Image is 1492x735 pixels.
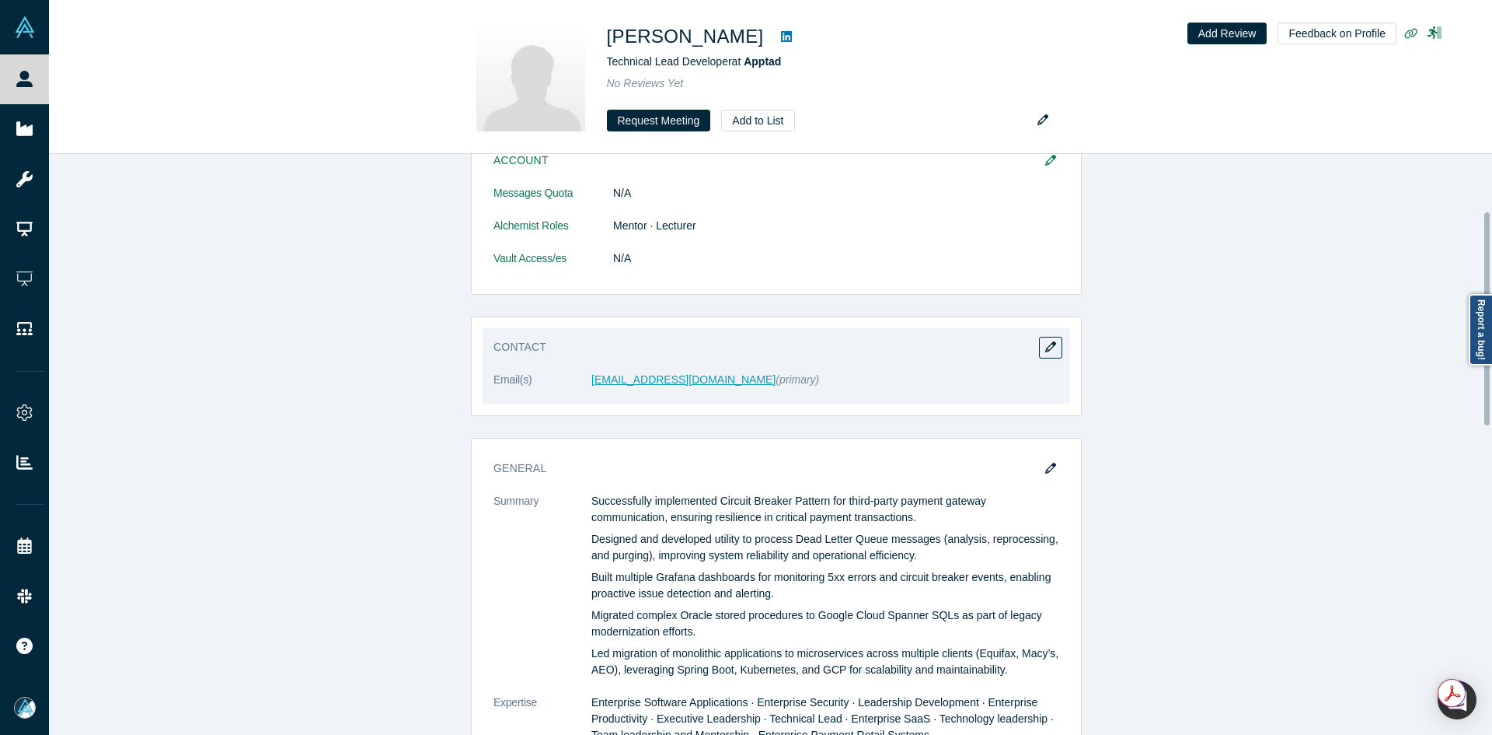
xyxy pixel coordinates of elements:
p: Led migration of monolithic applications to microservices across multiple clients (Equifax, Macy’... [591,646,1059,678]
h3: General [493,460,1037,477]
button: Request Meeting [607,110,711,131]
dd: N/A [613,250,1059,267]
h3: Account [493,152,1037,169]
p: Built multiple Grafana dashboards for monitoring 5xx errors and circuit breaker events, enabling ... [591,569,1059,602]
dd: N/A [613,185,1059,201]
a: Report a bug! [1469,294,1492,366]
button: Add to List [721,110,794,131]
p: Designed and developed utility to process Dead Letter Queue messages (analysis, reprocessing, and... [591,531,1059,564]
button: Add Review [1187,23,1267,44]
h3: Contact [493,339,1037,355]
a: Apptad [744,55,781,68]
dt: Messages Quota [493,185,613,218]
dt: Summary [493,493,591,695]
dt: Alchemist Roles [493,218,613,250]
a: [EMAIL_ADDRESS][DOMAIN_NAME] [591,373,776,386]
img: Sourabh Jhawar's Profile Image [476,23,585,131]
dd: Mentor · Lecturer [613,218,1059,234]
dt: Vault Access/es [493,250,613,283]
p: Successfully implemented Circuit Breaker Pattern for third-party payment gateway communication, e... [591,493,1059,526]
dt: Email(s) [493,372,591,404]
img: Mia Scott's Account [14,697,36,719]
span: Technical Lead Developer at [607,55,782,68]
img: Alchemist Vault Logo [14,16,36,38]
p: Migrated complex Oracle stored procedures to Google Cloud Spanner SQLs as part of legacy moderniz... [591,607,1059,640]
span: No Reviews Yet [607,77,684,89]
h1: [PERSON_NAME] [607,23,764,51]
button: Feedback on Profile [1278,23,1396,44]
span: (primary) [776,373,819,386]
